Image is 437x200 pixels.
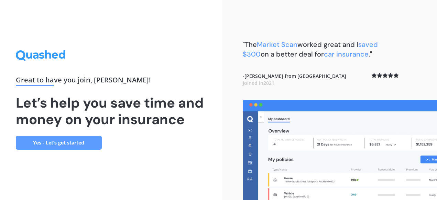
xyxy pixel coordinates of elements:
b: - [PERSON_NAME] from [GEOGRAPHIC_DATA] [243,73,346,86]
span: Joined in 2021 [243,80,274,86]
span: saved $300 [243,40,378,59]
b: "The worked great and I on a better deal for ." [243,40,378,59]
h1: Let’s help you save time and money on your insurance [16,94,206,128]
span: Market Scan [257,40,297,49]
a: Yes - Let’s get started [16,136,102,150]
span: car insurance [324,50,369,59]
div: Great to have you join , [PERSON_NAME] ! [16,77,206,86]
